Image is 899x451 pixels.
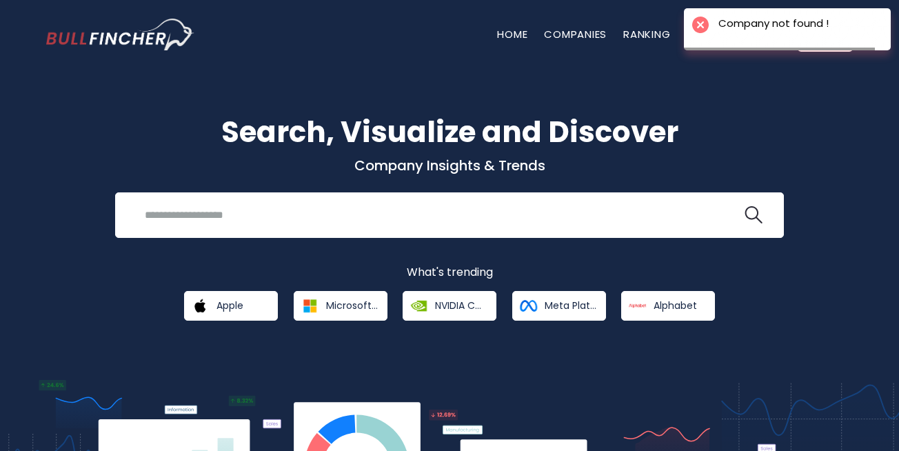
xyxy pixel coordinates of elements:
[621,291,715,321] a: Alphabet
[46,157,853,174] p: Company Insights & Trends
[403,291,496,321] a: NVIDIA Corporation
[326,299,378,312] span: Microsoft Corporation
[512,291,606,321] a: Meta Platforms
[654,299,697,312] span: Alphabet
[184,291,278,321] a: Apple
[718,17,829,30] div: Company not found !
[544,27,607,41] a: Companies
[294,291,387,321] a: Microsoft Corporation
[46,19,194,50] img: bullfincher logo
[46,110,853,154] h1: Search, Visualize and Discover
[216,299,243,312] span: Apple
[745,206,762,224] img: search icon
[435,299,487,312] span: NVIDIA Corporation
[623,27,670,41] a: Ranking
[497,27,527,41] a: Home
[46,19,194,50] a: Go to homepage
[46,265,853,280] p: What's trending
[545,299,596,312] span: Meta Platforms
